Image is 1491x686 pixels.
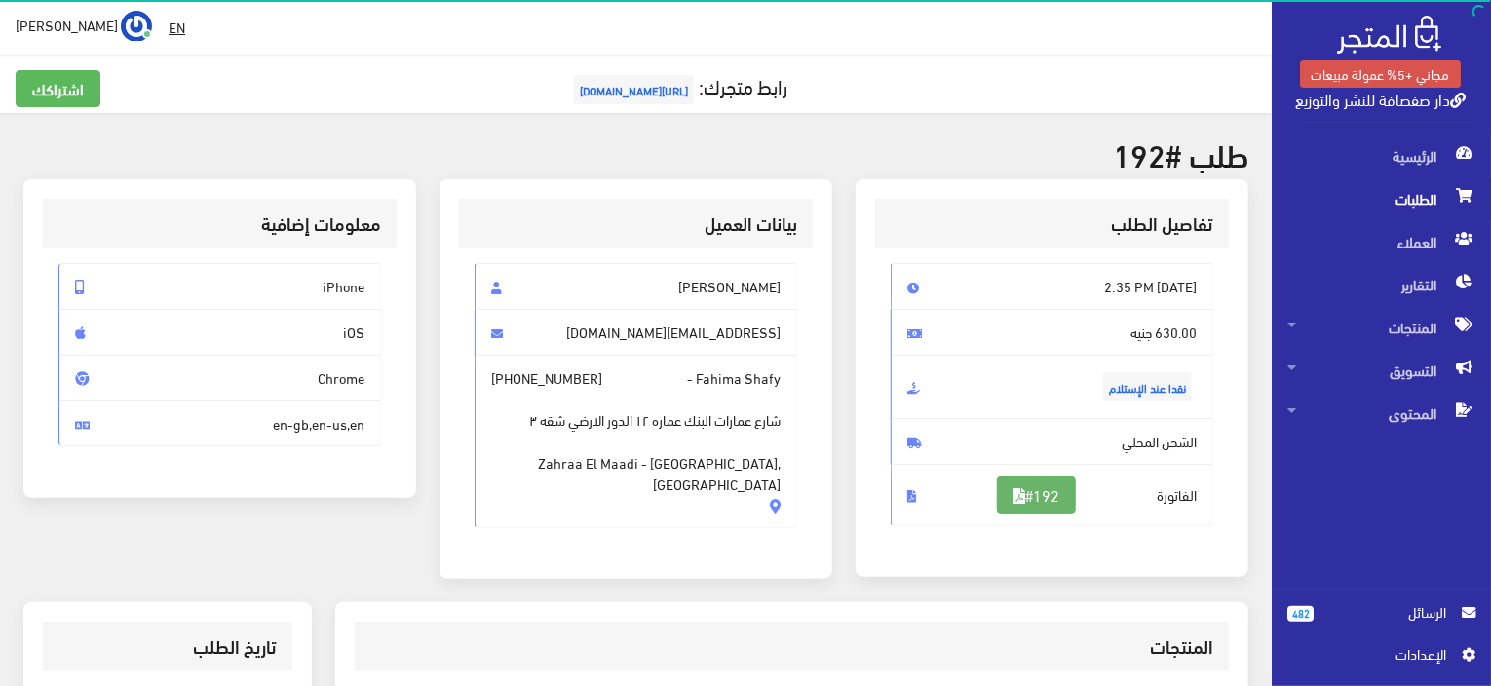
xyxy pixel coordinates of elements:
[58,355,381,401] span: Chrome
[1272,177,1491,220] a: الطلبات
[1300,60,1461,88] a: مجاني +5% عمولة مبيعات
[58,214,381,233] h3: معلومات إضافية
[1287,606,1314,622] span: 482
[475,355,797,528] span: Fahima Shafy -
[997,476,1076,514] a: #192
[1287,643,1475,674] a: اﻹعدادات
[58,263,381,310] span: iPhone
[1287,263,1475,306] span: التقارير
[1287,306,1475,349] span: المنتجات
[1287,349,1475,392] span: التسويق
[1287,601,1475,643] a: 482 الرسائل
[58,400,381,447] span: en-gb,en-us,en
[891,309,1213,356] span: 630.00 جنيه
[23,136,1248,171] h2: طلب #192
[491,367,602,389] span: [PHONE_NUMBER]
[58,309,381,356] span: iOS
[574,75,694,104] span: [URL][DOMAIN_NAME]
[475,214,797,233] h3: بيانات العميل
[1272,134,1491,177] a: الرئيسية
[1287,177,1475,220] span: الطلبات
[16,70,100,107] a: اشتراكك
[370,637,1213,656] h3: المنتجات
[891,263,1213,310] span: [DATE] 2:35 PM
[58,637,277,656] h3: تاريخ الطلب
[16,13,118,37] span: [PERSON_NAME]
[491,389,781,495] span: شارع عمارات البنك عماره ١٢ الدور الارضي شقه ٣ Zahraa El Maadi - [GEOGRAPHIC_DATA], [GEOGRAPHIC_DATA]
[891,214,1213,233] h3: تفاصيل الطلب
[1287,134,1475,177] span: الرئيسية
[891,464,1213,526] span: الفاتورة
[1295,85,1466,113] a: دار صفصافة للنشر والتوزيع
[161,10,193,45] a: EN
[475,309,797,356] span: [EMAIL_ADDRESS][DOMAIN_NAME]
[1329,601,1446,623] span: الرسائل
[1287,220,1475,263] span: العملاء
[891,418,1213,465] span: الشحن المحلي
[1287,392,1475,435] span: المحتوى
[1303,643,1445,665] span: اﻹعدادات
[475,263,797,310] span: [PERSON_NAME]
[16,10,152,41] a: ... [PERSON_NAME]
[121,11,152,42] img: ...
[1272,306,1491,349] a: المنتجات
[1272,263,1491,306] a: التقارير
[1103,372,1192,401] span: نقدا عند الإستلام
[569,67,788,103] a: رابط متجرك:[URL][DOMAIN_NAME]
[1337,16,1441,54] img: .
[1272,220,1491,263] a: العملاء
[1272,392,1491,435] a: المحتوى
[169,15,185,39] u: EN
